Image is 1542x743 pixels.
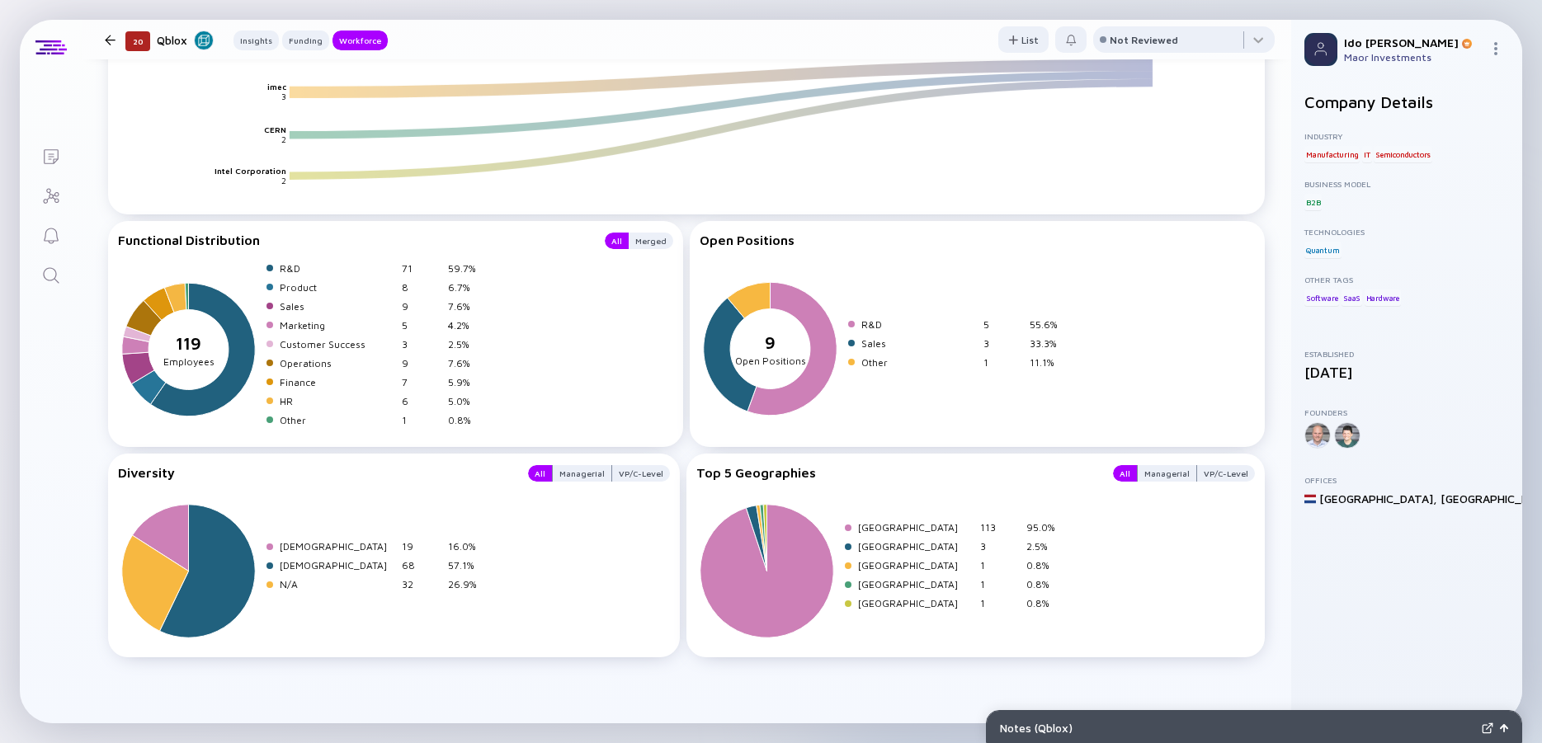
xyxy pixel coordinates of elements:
[1304,179,1509,189] div: Business Model
[402,300,441,313] div: 9
[1304,275,1509,285] div: Other Tags
[1304,242,1342,258] div: Quantum
[629,233,673,249] button: Merged
[1030,356,1069,369] div: 11.1%
[983,337,1023,350] div: 3
[448,559,488,571] div: 57.1%
[612,465,670,482] button: VP/C-Level
[280,300,395,313] div: Sales
[858,559,974,571] div: [GEOGRAPHIC_DATA]
[402,578,441,590] div: 32
[448,300,488,313] div: 7.6%
[552,465,612,482] button: Managerial
[765,332,776,352] tspan: 9
[332,31,388,50] button: Workforce
[448,281,488,294] div: 6.7%
[696,465,1096,482] div: Top 5 Geographies
[176,333,201,353] tspan: 119
[1138,465,1196,482] div: Managerial
[281,92,286,101] text: 3
[280,414,395,426] div: Other
[118,233,588,249] div: Functional Distribution
[280,540,395,553] div: [DEMOGRAPHIC_DATA]
[20,254,82,294] a: Search
[553,465,611,482] div: Managerial
[281,176,286,186] text: 2
[1000,721,1475,735] div: Notes ( Qblox )
[280,319,395,332] div: Marketing
[157,30,214,50] div: Qblox
[233,32,279,49] div: Insights
[1482,722,1493,734] img: Expand Notes
[448,357,488,369] div: 7.6%
[1137,465,1197,482] button: Managerial
[1197,465,1255,482] button: VP/C-Level
[858,597,974,609] div: [GEOGRAPHIC_DATA]
[118,465,512,482] div: Diversity
[1374,146,1432,162] div: Semiconductors
[280,559,395,571] div: [DEMOGRAPHIC_DATA]
[1113,465,1137,482] button: All
[605,233,629,249] div: All
[1026,559,1066,571] div: 0.8%
[282,31,329,50] button: Funding
[700,233,1255,247] div: Open Positions
[1026,578,1066,590] div: 0.8%
[1304,146,1360,162] div: Manufacturing
[983,318,1023,331] div: 5
[1304,92,1509,111] h2: Company Details
[1304,475,1509,485] div: Offices
[1030,318,1069,331] div: 55.6%
[1304,194,1322,210] div: B2B
[280,376,395,388] div: Finance
[125,31,150,51] div: 20
[1110,34,1178,46] div: Not Reviewed
[980,521,1020,534] div: 113
[448,376,488,388] div: 5.9%
[233,31,279,50] button: Insights
[1304,33,1337,66] img: Profile Picture
[1500,724,1508,732] img: Open Notes
[402,338,441,350] div: 3
[402,540,441,553] div: 19
[861,337,977,350] div: Sales
[1304,349,1509,359] div: Established
[448,395,488,407] div: 5.0%
[983,356,1023,369] div: 1
[998,26,1049,53] button: List
[448,262,488,275] div: 59.7%
[1489,42,1502,55] img: Menu
[402,376,441,388] div: 7
[1304,289,1339,306] div: Software
[281,134,286,144] text: 2
[280,395,395,407] div: HR
[402,319,441,332] div: 5
[402,414,441,426] div: 1
[858,540,974,553] div: [GEOGRAPHIC_DATA]
[1026,597,1066,609] div: 0.8%
[402,559,441,571] div: 68
[1030,337,1069,350] div: 33.3%
[1304,364,1509,381] div: [DATE]
[980,578,1020,590] div: 1
[858,521,974,534] div: [GEOGRAPHIC_DATA]
[448,414,488,426] div: 0.8%
[1344,35,1483,49] div: Ido [PERSON_NAME]
[861,356,977,369] div: Other
[1362,146,1372,162] div: IT
[20,175,82,214] a: Investor Map
[267,82,286,92] text: imec
[402,357,441,369] div: 9
[402,262,441,275] div: 71
[20,214,82,254] a: Reminders
[1304,131,1509,141] div: Industry
[332,32,388,49] div: Workforce
[280,357,395,369] div: Operations
[1319,491,1437,506] div: [GEOGRAPHIC_DATA] ,
[528,465,552,482] div: All
[1365,289,1401,306] div: Hardware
